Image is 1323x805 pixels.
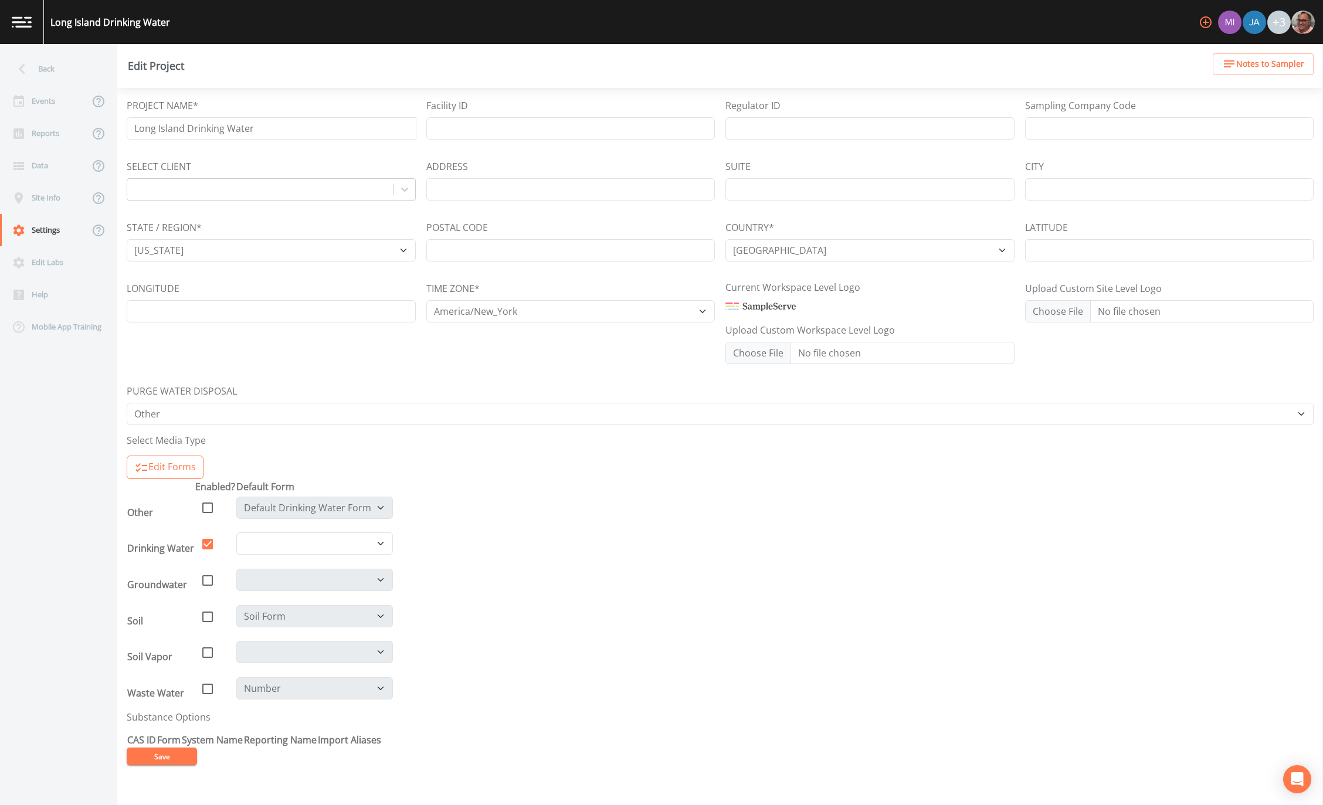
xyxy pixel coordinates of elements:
[127,711,1314,723] p: Substance Options
[426,220,488,235] label: POSTAL CODE
[1025,281,1162,295] label: Upload Custom Site Level Logo
[1025,159,1044,174] label: CITY
[127,541,194,555] div: Drinking Water
[127,686,194,700] div: Waste Water
[127,220,202,235] label: STATE / REGION*
[127,505,194,519] div: Other
[1025,220,1068,235] label: LATITUDE
[127,650,194,664] div: Soil Vapor
[1283,765,1311,793] div: Open Intercom Messenger
[725,220,774,235] label: COUNTRY*
[1242,11,1267,34] div: Jack
[725,98,781,113] label: Regulator ID
[50,15,170,29] div: Long Island Drinking Water
[725,303,796,311] img: Company Logo
[426,159,468,174] label: ADDRESS
[426,98,468,113] label: Facility ID
[127,614,194,628] div: Soil
[127,748,197,765] button: Save
[127,578,194,592] div: Groundwater
[725,323,895,337] label: Upload Custom Workspace Level Logo
[127,434,1314,446] p: Select Media Type
[127,384,237,398] label: PURGE WATER DISPOSAL
[725,281,1015,293] p: Current Workspace Level Logo
[127,281,179,295] label: LONGITUDE
[127,456,203,479] button: Edit Forms
[1025,98,1136,113] label: Sampling Company Code
[1217,11,1242,34] div: Mike FRANKLIN
[1243,11,1266,34] img: 9bdbef966646a2a6dd42c1e55553a562
[127,98,198,113] label: PROJECT NAME*
[1291,11,1315,34] img: e2d790fa78825a4bb76dcb6ab311d44c
[157,732,181,748] th: Form
[725,159,751,174] label: SUITE
[128,61,184,70] div: Edit Project
[127,159,191,174] label: SELECT CLIENT
[426,281,480,295] label: TIME ZONE*
[181,732,243,748] th: System Name
[243,732,317,748] th: Reporting Name
[195,479,236,494] th: Enabled?
[317,732,382,748] th: Import Aliases
[1267,11,1291,34] div: +3
[236,479,393,494] th: Default Form
[1218,11,1241,34] img: 5e5da87fc4ba91bdefc3437732e12161
[127,732,157,748] th: CAS ID
[12,16,32,28] img: logo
